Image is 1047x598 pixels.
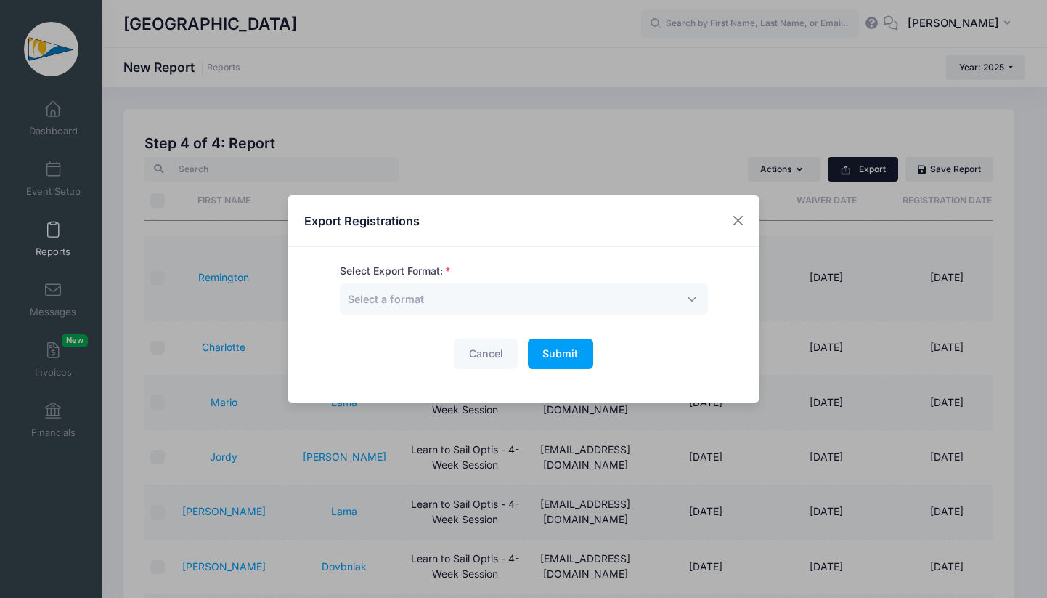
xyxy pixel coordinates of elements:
button: Cancel [454,339,518,370]
span: Select a format [340,283,708,315]
span: Submit [542,347,578,360]
h4: Export Registrations [304,212,420,230]
label: Select Export Format: [340,264,451,279]
button: Close [725,208,751,234]
span: Select a format [348,293,424,305]
button: Submit [528,339,593,370]
span: Select a format [348,291,424,307]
